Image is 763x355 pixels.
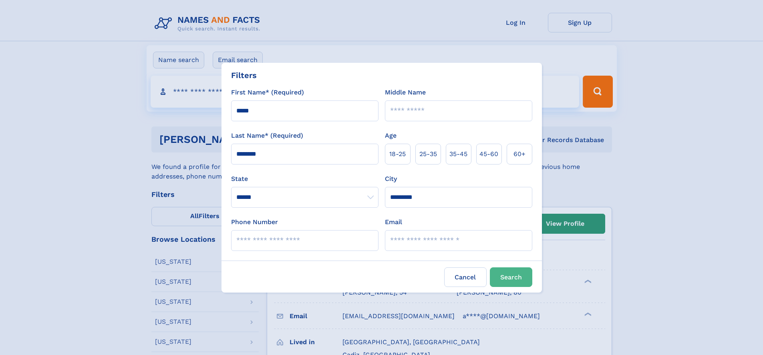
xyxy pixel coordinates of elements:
[385,88,426,97] label: Middle Name
[231,88,304,97] label: First Name* (Required)
[231,217,278,227] label: Phone Number
[449,149,467,159] span: 35‑45
[389,149,406,159] span: 18‑25
[513,149,525,159] span: 60+
[444,267,487,287] label: Cancel
[385,217,402,227] label: Email
[231,69,257,81] div: Filters
[490,267,532,287] button: Search
[385,174,397,184] label: City
[231,131,303,140] label: Last Name* (Required)
[385,131,397,140] label: Age
[479,149,498,159] span: 45‑60
[419,149,437,159] span: 25‑35
[231,174,378,184] label: State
